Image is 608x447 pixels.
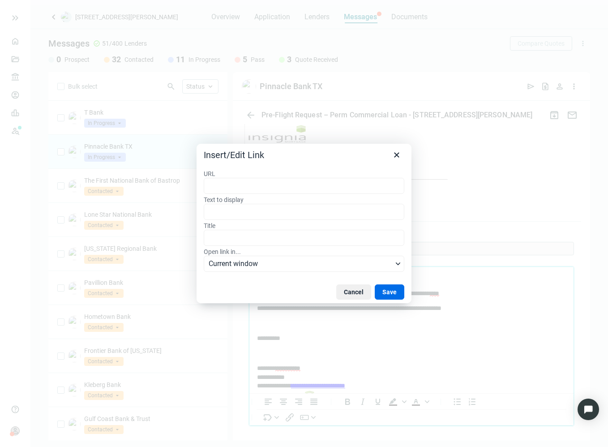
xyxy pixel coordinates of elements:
[336,284,371,300] button: Cancel
[204,196,404,204] label: Text to display
[204,256,404,272] button: Open link in...
[209,258,393,269] span: Current window
[578,399,599,420] div: Open Intercom Messenger
[204,170,404,178] label: URL
[389,147,404,163] button: Close
[7,7,317,144] body: Rich Text Area. Press ALT-0 for help.
[204,222,404,230] label: Title
[375,284,404,300] button: Save
[204,149,264,161] div: Insert/Edit Link
[204,248,404,256] label: Open link in...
